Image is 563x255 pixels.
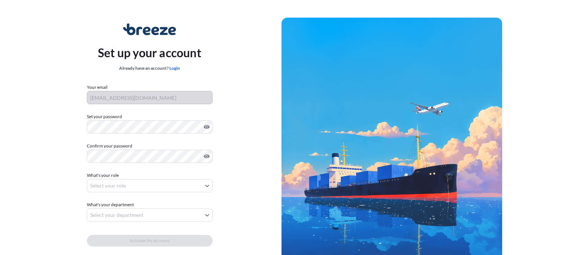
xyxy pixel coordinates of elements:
div: Already have an account? [98,65,201,72]
label: Your email [87,84,107,91]
button: Show password [204,124,210,130]
p: Set up your account [98,44,201,62]
label: Confirm your password [87,142,213,150]
span: Select your role [90,182,126,189]
button: Activate My Account [87,235,213,247]
button: Show password [204,153,210,159]
a: Login [169,65,180,71]
span: What's your role [87,172,119,179]
button: Select your department [87,208,213,222]
span: What's your department [87,201,134,208]
img: Breeze [123,23,176,35]
label: Set your password [87,113,213,120]
button: Select your role [87,179,213,192]
span: Activate My Account [130,237,170,244]
span: Select your department [90,211,143,219]
input: Your email address [87,91,213,104]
